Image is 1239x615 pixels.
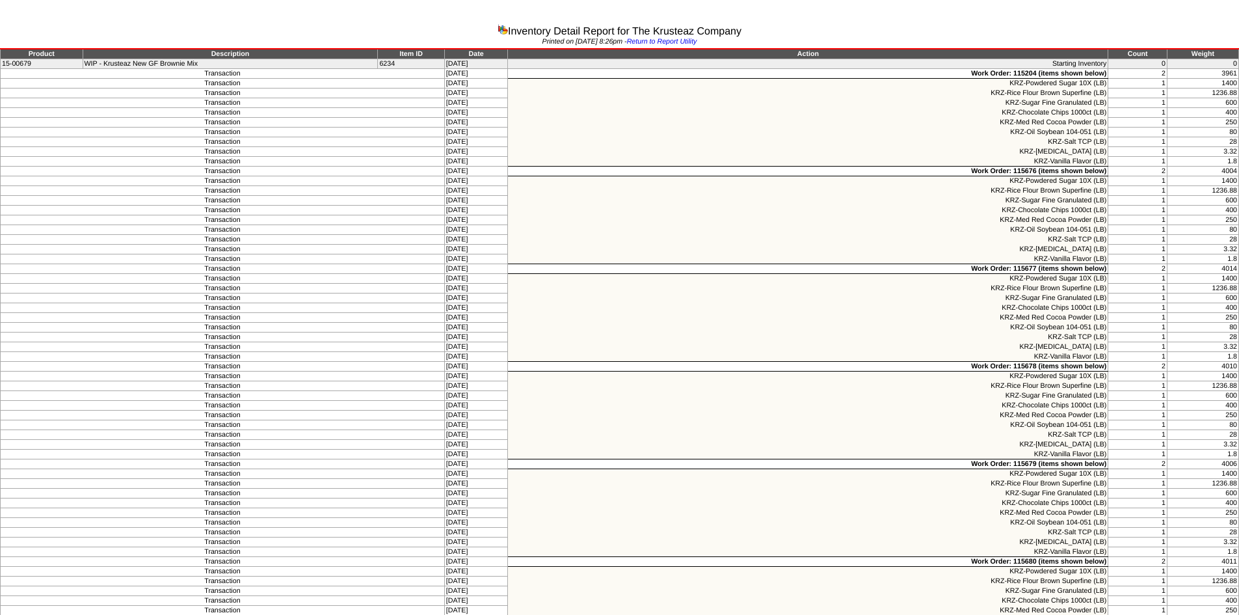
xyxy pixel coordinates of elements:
[444,567,508,577] td: [DATE]
[1108,235,1167,245] td: 1
[1167,254,1238,264] td: 1.8
[444,489,508,499] td: [DATE]
[1167,411,1238,420] td: 250
[1,128,445,137] td: Transaction
[508,596,1108,606] td: KRZ-Chocolate Chips 1000ct (LB)
[444,440,508,450] td: [DATE]
[508,215,1108,225] td: KRZ-Med Red Cocoa Powder (LB)
[508,499,1108,508] td: KRZ-Chocolate Chips 1000ct (LB)
[444,303,508,313] td: [DATE]
[444,128,508,137] td: [DATE]
[508,157,1108,167] td: KRZ-Vanilla Flavor (LB)
[508,508,1108,518] td: KRZ-Med Red Cocoa Powder (LB)
[508,577,1108,586] td: KRZ-Rice Flour Brown Superfine (LB)
[1,381,445,391] td: Transaction
[1108,528,1167,538] td: 1
[444,469,508,479] td: [DATE]
[1108,59,1167,69] td: 0
[508,303,1108,313] td: KRZ-Chocolate Chips 1000ct (LB)
[1167,381,1238,391] td: 1236.88
[1108,254,1167,264] td: 1
[508,274,1108,284] td: KRZ-Powdered Sugar 10X (LB)
[444,225,508,235] td: [DATE]
[1,303,445,313] td: Transaction
[508,528,1108,538] td: KRZ-Salt TCP (LB)
[444,69,508,79] td: [DATE]
[1108,352,1167,362] td: 1
[1108,420,1167,430] td: 1
[1167,362,1238,372] td: 4010
[1167,440,1238,450] td: 3.32
[1108,362,1167,372] td: 2
[1108,518,1167,528] td: 1
[1167,118,1238,128] td: 250
[1167,352,1238,362] td: 1.8
[1108,440,1167,450] td: 1
[1,147,445,157] td: Transaction
[1,557,445,567] td: Transaction
[1108,323,1167,333] td: 1
[1167,264,1238,274] td: 4014
[508,450,1108,459] td: KRZ-Vanilla Flavor (LB)
[508,440,1108,450] td: KRZ-[MEDICAL_DATA] (LB)
[1,528,445,538] td: Transaction
[1108,303,1167,313] td: 1
[444,577,508,586] td: [DATE]
[444,508,508,518] td: [DATE]
[508,176,1108,186] td: KRZ-Powdered Sugar 10X (LB)
[444,206,508,215] td: [DATE]
[508,89,1108,98] td: KRZ-Rice Flour Brown Superfine (LB)
[444,196,508,206] td: [DATE]
[1,469,445,479] td: Transaction
[444,167,508,176] td: [DATE]
[444,411,508,420] td: [DATE]
[444,381,508,391] td: [DATE]
[1,372,445,381] td: Transaction
[1167,391,1238,401] td: 600
[1167,225,1238,235] td: 80
[1167,235,1238,245] td: 28
[444,528,508,538] td: [DATE]
[1108,108,1167,118] td: 1
[1167,547,1238,557] td: 1.8
[1167,499,1238,508] td: 400
[1108,215,1167,225] td: 1
[1167,577,1238,586] td: 1236.88
[444,499,508,508] td: [DATE]
[1,577,445,586] td: Transaction
[1108,137,1167,147] td: 1
[1108,381,1167,391] td: 1
[444,391,508,401] td: [DATE]
[1167,108,1238,118] td: 400
[444,401,508,411] td: [DATE]
[1,79,445,89] td: Transaction
[508,118,1108,128] td: KRZ-Med Red Cocoa Powder (LB)
[1,196,445,206] td: Transaction
[1,518,445,528] td: Transaction
[508,235,1108,245] td: KRZ-Salt TCP (LB)
[1108,459,1167,469] td: 2
[1108,245,1167,254] td: 1
[508,479,1108,489] td: KRZ-Rice Flour Brown Superfine (LB)
[508,489,1108,499] td: KRZ-Sugar Fine Granulated (LB)
[1167,196,1238,206] td: 600
[1167,372,1238,381] td: 1400
[1108,196,1167,206] td: 1
[1167,157,1238,167] td: 1.8
[508,411,1108,420] td: KRZ-Med Red Cocoa Powder (LB)
[1108,118,1167,128] td: 1
[1,98,445,108] td: Transaction
[1167,303,1238,313] td: 400
[444,538,508,547] td: [DATE]
[444,264,508,274] td: [DATE]
[1,254,445,264] td: Transaction
[444,420,508,430] td: [DATE]
[1108,577,1167,586] td: 1
[444,518,508,528] td: [DATE]
[1167,79,1238,89] td: 1400
[1,294,445,303] td: Transaction
[444,137,508,147] td: [DATE]
[1167,557,1238,567] td: 4011
[508,59,1108,69] td: Starting Inventory
[508,79,1108,89] td: KRZ-Powdered Sugar 10X (LB)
